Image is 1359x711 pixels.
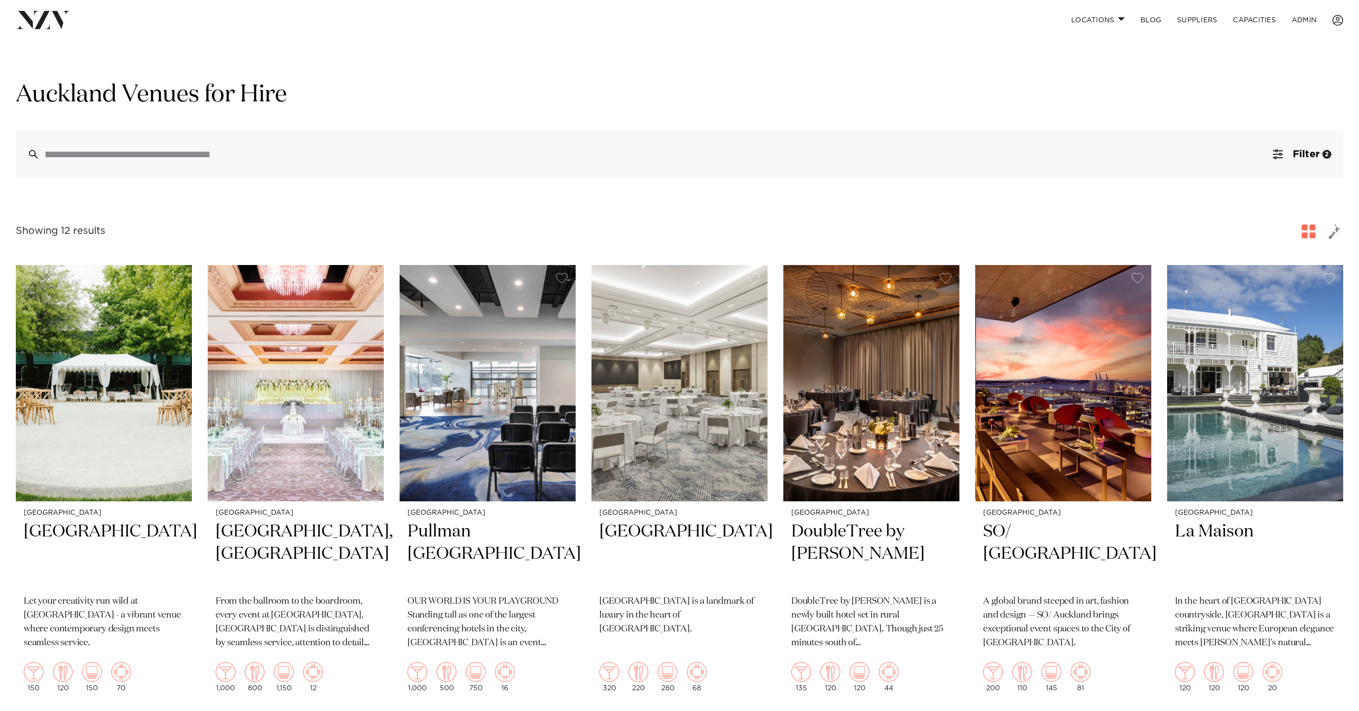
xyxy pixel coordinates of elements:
img: Corporate gala dinner setup at Hilton Karaka [783,265,959,501]
img: cocktail.png [599,662,619,682]
p: Let your creativity run wild at [GEOGRAPHIC_DATA] - a vibrant venue where contemporary design mee... [24,595,184,650]
a: [GEOGRAPHIC_DATA] [GEOGRAPHIC_DATA] [GEOGRAPHIC_DATA] is a landmark of luxury in the heart of [GE... [591,265,768,700]
p: OUR WORLD IS YOUR PLAYGROUND Standing tall as one of the largest conferencing hotels in the city,... [408,595,568,650]
a: Capacities [1225,9,1284,31]
h1: Auckland Venues for Hire [16,80,1343,111]
div: 280 [658,662,678,692]
img: meeting.png [303,662,323,682]
img: theatre.png [1042,662,1061,682]
button: Filter2 [1261,131,1343,178]
div: 500 [437,662,456,692]
img: meeting.png [879,662,899,682]
div: 120 [1204,662,1224,692]
div: 120 [820,662,840,692]
div: 320 [599,662,619,692]
p: From the ballroom to the boardroom, every event at [GEOGRAPHIC_DATA], [GEOGRAPHIC_DATA] is distin... [216,595,376,650]
img: theatre.png [82,662,102,682]
img: cocktail.png [791,662,811,682]
div: 200 [983,662,1003,692]
div: 1,000 [216,662,235,692]
small: [GEOGRAPHIC_DATA] [983,509,1143,517]
img: dining.png [629,662,648,682]
span: Filter [1293,149,1319,159]
a: SUPPLIERS [1169,9,1225,31]
div: 1,000 [408,662,427,692]
h2: La Maison [1175,521,1335,587]
p: In the heart of [GEOGRAPHIC_DATA] countryside, [GEOGRAPHIC_DATA] is a striking venue where Europe... [1175,595,1335,650]
div: 12 [303,662,323,692]
a: Corporate gala dinner setup at Hilton Karaka [GEOGRAPHIC_DATA] DoubleTree by [PERSON_NAME] Double... [783,265,959,700]
small: [GEOGRAPHIC_DATA] [408,509,568,517]
small: [GEOGRAPHIC_DATA] [24,509,184,517]
img: theatre.png [658,662,678,682]
img: meeting.png [1071,662,1090,682]
small: [GEOGRAPHIC_DATA] [599,509,760,517]
img: dining.png [1012,662,1032,682]
img: cocktail.png [1175,662,1195,682]
h2: Pullman [GEOGRAPHIC_DATA] [408,521,568,587]
h2: DoubleTree by [PERSON_NAME] [791,521,951,587]
img: meeting.png [1263,662,1282,682]
div: 68 [687,662,707,692]
img: theatre.png [466,662,486,682]
img: dining.png [1204,662,1224,682]
div: 1,150 [274,662,294,692]
img: meeting.png [495,662,515,682]
div: 135 [791,662,811,692]
h2: [GEOGRAPHIC_DATA] [24,521,184,587]
div: 150 [24,662,44,692]
a: [GEOGRAPHIC_DATA] Pullman [GEOGRAPHIC_DATA] OUR WORLD IS YOUR PLAYGROUND Standing tall as one of ... [400,265,576,700]
h2: [GEOGRAPHIC_DATA] [599,521,760,587]
a: [GEOGRAPHIC_DATA] La Maison In the heart of [GEOGRAPHIC_DATA] countryside, [GEOGRAPHIC_DATA] is a... [1167,265,1343,700]
img: theatre.png [1233,662,1253,682]
img: dining.png [437,662,456,682]
a: [GEOGRAPHIC_DATA] [GEOGRAPHIC_DATA], [GEOGRAPHIC_DATA] From the ballroom to the boardroom, every ... [208,265,384,700]
p: A global brand steeped in art, fashion and design — SO/ Auckland brings exceptional event spaces ... [983,595,1143,650]
div: 70 [111,662,131,692]
h2: SO/ [GEOGRAPHIC_DATA] [983,521,1143,587]
a: [GEOGRAPHIC_DATA] [GEOGRAPHIC_DATA] Let your creativity run wild at [GEOGRAPHIC_DATA] - a vibrant... [16,265,192,700]
div: Showing 12 results [16,223,105,239]
img: dining.png [820,662,840,682]
div: 20 [1263,662,1282,692]
a: BLOG [1132,9,1169,31]
div: 120 [850,662,869,692]
img: dining.png [245,662,265,682]
img: theatre.png [850,662,869,682]
p: DoubleTree by [PERSON_NAME] is a newly built hotel set in rural [GEOGRAPHIC_DATA]. Though just 25... [791,595,951,650]
a: ADMIN [1284,9,1324,31]
div: 120 [53,662,73,692]
img: meeting.png [111,662,131,682]
img: theatre.png [274,662,294,682]
div: 16 [495,662,515,692]
small: [GEOGRAPHIC_DATA] [1175,509,1335,517]
a: [GEOGRAPHIC_DATA] SO/ [GEOGRAPHIC_DATA] A global brand steeped in art, fashion and design — SO/ A... [975,265,1151,700]
img: nzv-logo.png [16,11,70,29]
img: cocktail.png [24,662,44,682]
div: 145 [1042,662,1061,692]
img: cocktail.png [216,662,235,682]
div: 150 [82,662,102,692]
h2: [GEOGRAPHIC_DATA], [GEOGRAPHIC_DATA] [216,521,376,587]
small: [GEOGRAPHIC_DATA] [791,509,951,517]
div: 120 [1175,662,1195,692]
div: 220 [629,662,648,692]
img: dining.png [53,662,73,682]
a: Locations [1063,9,1132,31]
div: 44 [879,662,899,692]
p: [GEOGRAPHIC_DATA] is a landmark of luxury in the heart of [GEOGRAPHIC_DATA]. [599,595,760,636]
img: cocktail.png [983,662,1003,682]
div: 800 [245,662,265,692]
div: 110 [1012,662,1032,692]
img: cocktail.png [408,662,427,682]
div: 120 [1233,662,1253,692]
div: 81 [1071,662,1090,692]
small: [GEOGRAPHIC_DATA] [216,509,376,517]
img: meeting.png [687,662,707,682]
div: 750 [466,662,486,692]
div: 2 [1322,150,1331,159]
